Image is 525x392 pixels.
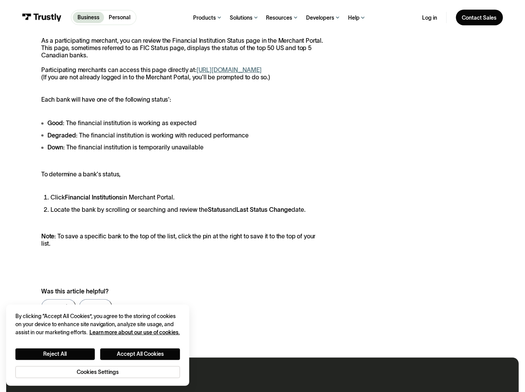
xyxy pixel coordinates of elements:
li: : The financial institution is temporarily unavailable [41,143,326,152]
a: Personal [104,12,135,23]
strong: Financial Institutions [65,194,122,201]
div: Contact Sales [462,14,497,21]
div: Cookie banner [6,305,189,386]
a: Contact Sales [456,10,503,26]
div: Developers [306,14,334,21]
p: Each bank will have one of the following status': [41,96,326,103]
a: [URL][DOMAIN_NAME] [197,67,262,73]
p: As a participating merchant, you can review the Financial Institution Status page in the Merchant... [41,37,326,81]
div: Resources [266,14,293,21]
p: : To save a specific bank to the top of the list, click the pin at the right to save it to the to... [41,233,326,247]
div: Privacy [15,312,180,378]
a: Log in [422,14,437,21]
strong: Degraded [47,132,76,139]
div: By clicking “Accept All Cookies”, you agree to the storing of cookies on your device to enhance s... [15,312,180,336]
li: : The financial institution is working as expected [41,119,326,128]
strong: Last Status Change [237,206,292,213]
div: Products [193,14,216,21]
button: Cookies Settings [15,366,180,379]
strong: Good [47,120,63,126]
strong: Status [208,206,226,213]
li: Locate the bank by scrolling or searching and review the and date. [50,205,326,214]
li: Click in Merchant Portal. [50,193,326,202]
p: To determine a bank's status, [41,171,326,178]
strong: Note [41,233,54,240]
strong: Down [47,144,63,151]
p: Business [77,13,99,22]
a: More information about your privacy, opens in a new tab [89,329,180,335]
a: Yes [41,299,76,315]
div: No [86,303,94,312]
div: Yes [48,303,57,312]
li: : The financial institution is working with reduced performance [41,131,326,140]
img: Trustly Logo [22,13,62,22]
a: Business [73,12,104,23]
div: Help [348,14,360,21]
p: Personal [109,13,130,22]
button: Reject All [15,348,95,360]
button: Accept All Cookies [100,348,180,360]
a: No [79,299,112,315]
div: Was this article helpful? [41,287,310,296]
div: Solutions [230,14,252,21]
